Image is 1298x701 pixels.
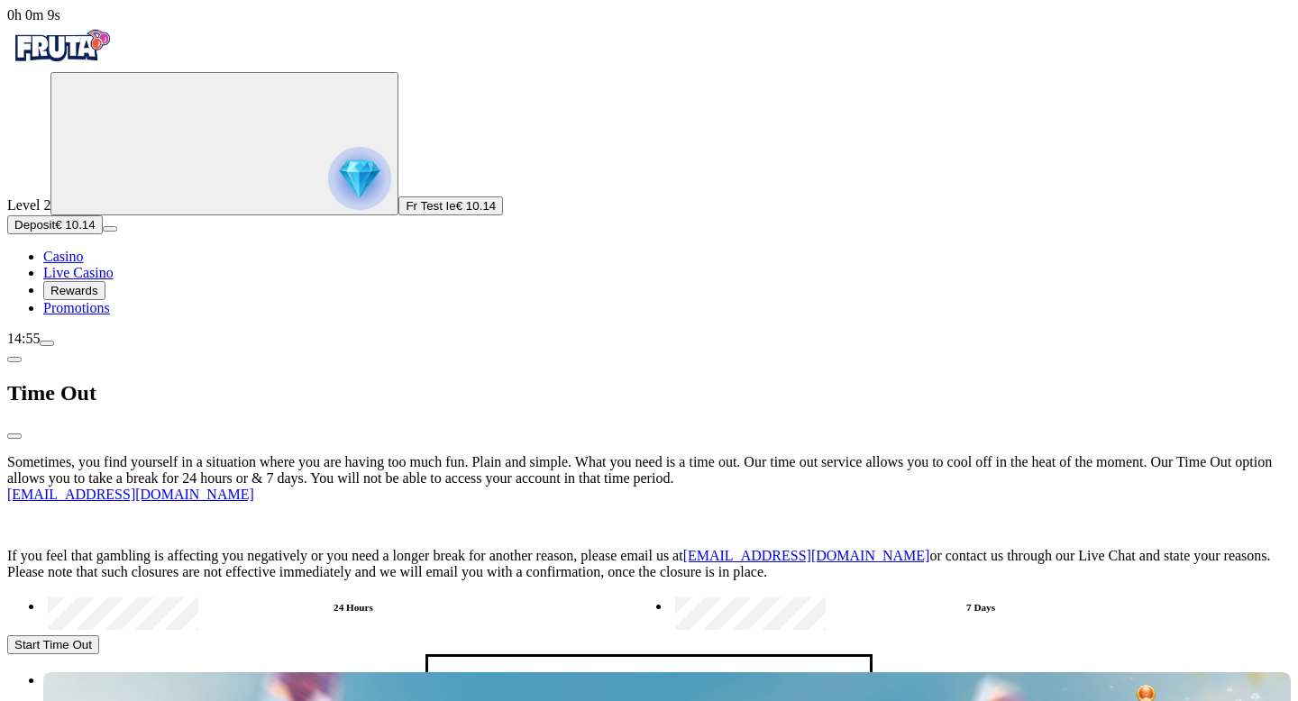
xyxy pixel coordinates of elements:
button: Fr Test Ie€ 10.14 [398,196,503,215]
span: Fr Test Ie [406,199,455,213]
a: [EMAIL_ADDRESS][DOMAIN_NAME] [683,548,930,563]
a: Casino [43,249,83,264]
button: Rewards [43,281,105,300]
span: € 10.14 [456,199,496,213]
span: Deposit [14,218,55,232]
img: Fruta [7,23,115,68]
span: € 10.14 [55,218,95,232]
button: close [7,433,22,439]
button: chevron-left icon [7,357,22,362]
a: [EMAIL_ADDRESS][DOMAIN_NAME] [7,487,254,502]
button: reward progress [50,72,398,215]
a: Fruta [7,56,115,71]
p: If you feel that gambling is affecting you negatively or you need a longer break for another reas... [7,548,1291,580]
a: Promotions [43,300,110,315]
span: 14:55 [7,331,40,346]
img: logo [443,671,562,700]
button: Depositplus icon€ 10.14 [7,215,103,234]
h2: Time Out [7,381,1291,405]
img: reward progress [328,147,391,210]
a: Live Casino [43,265,114,280]
nav: Main menu [7,249,1291,316]
span: Rewards [50,284,98,297]
label: 24 Hours [43,595,663,621]
span: Start Time Out [14,638,92,651]
label: 7 Days [671,595,1291,621]
span: user session time [7,7,60,23]
span: Level 2 [7,197,50,213]
nav: Primary [7,23,1291,316]
p: Sometimes, you find yourself in a situation where you are having too much fun. Plain and simple. ... [7,454,1291,503]
button: menu [40,341,54,346]
button: menu [103,226,117,232]
button: Start Time Out [7,635,99,654]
